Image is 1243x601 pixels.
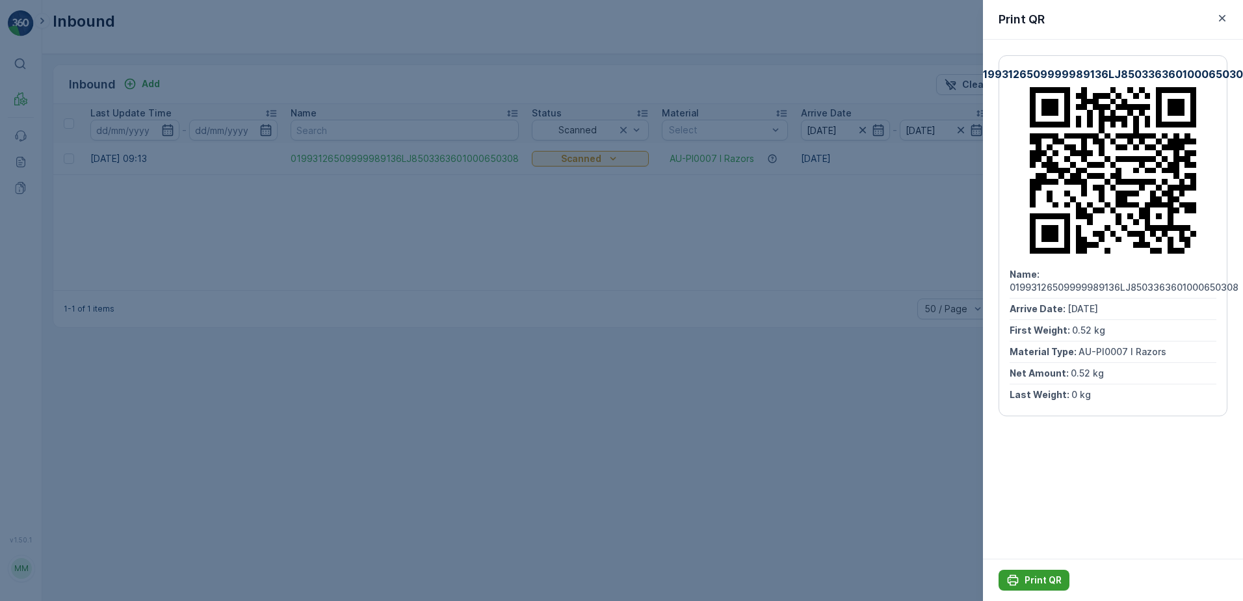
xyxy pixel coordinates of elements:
span: Net Amount : [1010,367,1071,379]
span: Material Type : [1010,346,1079,357]
span: Last Weight : [11,321,73,332]
span: 3.72 kg [72,299,106,310]
span: 0.52 kg [1071,367,1104,379]
span: 01993126509999989136LJ8503363601000650308 [1010,282,1238,293]
span: First Weight : [11,256,73,267]
span: [DATE] [1067,303,1098,314]
span: First Weight : [1010,325,1072,336]
span: [DATE] [69,235,99,246]
span: 3.72 kg [73,256,107,267]
span: 0 kg [1071,389,1091,400]
span: Arrive Date : [1010,303,1067,314]
span: Net Amount : [11,299,72,310]
span: 0 kg [73,321,92,332]
span: AU-PI0007 I Razors [1079,346,1166,357]
p: 01993126509999989136LJ8501296301000650302 [484,11,756,27]
span: Name : [1010,269,1041,280]
p: Print QR [1025,574,1062,587]
button: Print QR [999,570,1069,591]
span: 0.52 kg [1072,325,1105,336]
span: AU-PI0032 I Home and Office [80,278,214,289]
p: Print QR [999,10,1045,29]
span: Name : [11,213,43,224]
span: Material Type : [11,278,80,289]
span: Arrive Date : [11,235,69,246]
span: 01993126509999989136LJ8501296301000650302 [43,213,270,224]
span: Last Weight : [1010,389,1071,400]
